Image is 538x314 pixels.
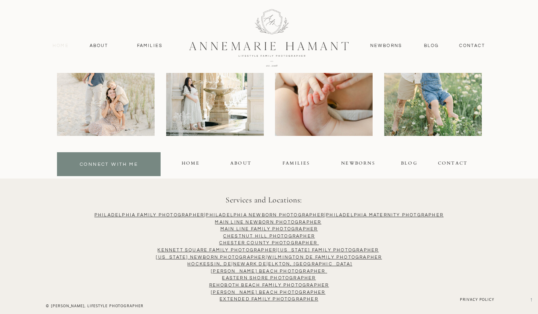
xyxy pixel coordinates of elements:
[211,290,325,294] a: [PERSON_NAME] Beach PhotogRAPHER
[437,160,468,169] a: contact
[206,213,324,217] a: Philadelphia NEWBORN PHOTOGRAPHER
[268,262,352,266] a: Elkton, [GEOGRAPHIC_DATA]
[87,42,110,49] a: About
[401,160,416,169] a: blog
[341,160,376,169] a: NEWBORNS
[230,160,251,169] a: About
[156,255,265,259] a: [US_STATE] NEWBORN PHOTOGRAPHER
[283,160,309,169] a: FAMILIES
[367,42,405,49] a: Newborns
[215,220,321,224] a: MAIN LINE NEWBORN PHOTOGRAPHER
[209,283,329,287] a: ReHOBOTH BEACH FAMILY PHOTOGRAPHER
[157,248,276,252] a: Kennett Square Family PhotograPHER
[59,161,159,170] a: connect with me
[219,241,317,245] a: Chester County PHOTOGRAPHER
[220,227,318,231] a: Main Line Family PhotograPHER
[68,194,460,208] h3: Services and Locations:
[57,12,251,32] p: Family and newborn photographer serving joyful families in [GEOGRAPHIC_DATA], [GEOGRAPHIC_DATA] D...
[455,42,489,49] a: contact
[222,276,316,280] a: Eastern Shore Photographer
[187,262,232,266] a: Hockessin, DE
[527,290,533,303] a: →
[422,42,441,49] a: Blog
[223,234,315,238] a: CHESTNUT HILL PHOTOGRAPHER
[31,303,159,310] div: © [PERSON_NAME], Lifestyle PhotographER
[233,262,267,266] a: Newark DE
[450,296,494,304] a: Privacy Policy
[11,212,527,289] p: | | | | | |
[132,42,168,49] a: Families
[220,297,318,301] a: Extended Family PHotographer
[182,160,198,169] a: Home
[278,248,379,252] a: [US_STATE] Family Photographer
[94,213,204,217] a: Philadelphia Family Photographer
[49,42,73,49] a: Home
[211,269,325,273] a: [PERSON_NAME] Beach Photographer
[267,255,382,259] a: Wilmington DE FAMILY PHOTOGRAPHER
[326,213,444,217] a: Philadelphia Maternity Photgrapher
